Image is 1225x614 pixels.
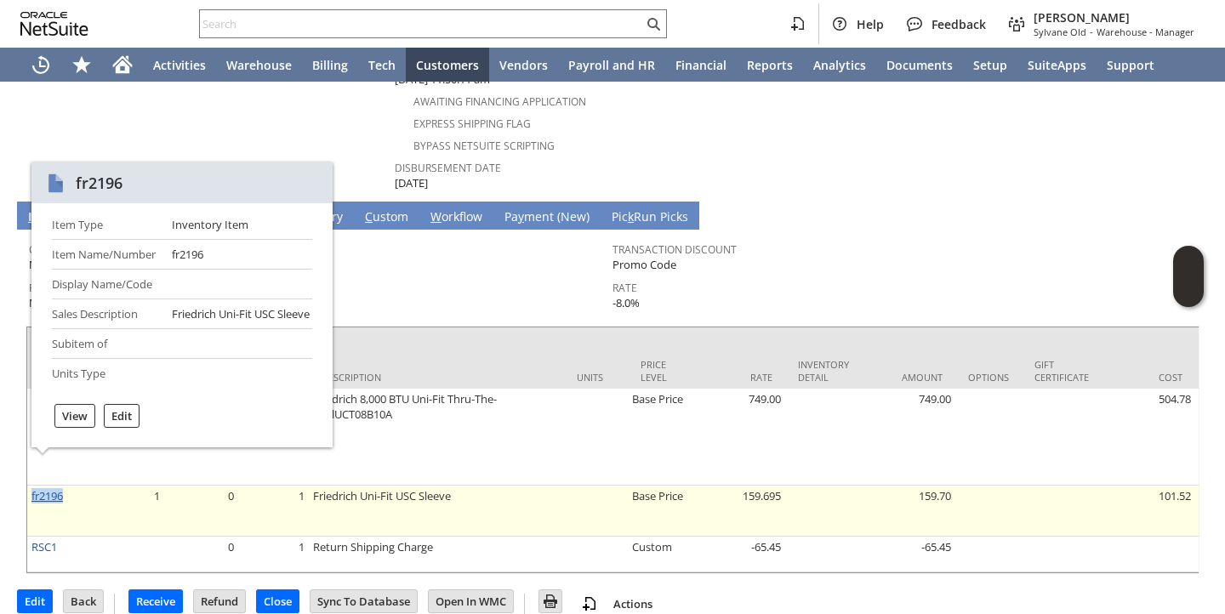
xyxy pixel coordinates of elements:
[365,208,373,225] span: C
[1034,9,1194,26] span: [PERSON_NAME]
[886,57,953,73] span: Documents
[395,161,501,175] a: Disbursement Date
[628,486,692,537] td: Base Price
[612,281,637,295] a: Rate
[172,247,203,262] div: fr2196
[607,208,692,227] a: PickRun Picks
[31,54,51,75] svg: Recent Records
[62,408,88,424] label: View
[226,57,292,73] span: Warehouse
[358,48,406,82] a: Tech
[111,408,132,424] label: Edit
[312,57,348,73] span: Billing
[429,590,513,612] input: Open In WMC
[129,590,182,612] input: Receive
[1097,48,1165,82] a: Support
[862,389,955,486] td: 749.00
[579,594,600,614] img: add-record.svg
[704,371,772,384] div: Rate
[164,486,238,537] td: 0
[164,537,238,572] td: 0
[200,14,643,34] input: Search
[607,596,659,611] a: Actions
[102,48,143,82] a: Home
[1102,389,1195,486] td: 504.78
[665,48,737,82] a: Financial
[692,537,785,572] td: -65.45
[963,48,1017,82] a: Setup
[238,486,309,537] td: 1
[568,57,655,73] span: Payroll and HR
[1173,277,1204,308] span: Oracle Guided Learning Widget. To move around, please hold and drag
[52,366,158,381] div: Units Type
[71,54,92,75] svg: Shortcuts
[24,208,66,227] a: Items
[395,175,428,191] span: [DATE]
[973,57,1007,73] span: Setup
[406,48,489,82] a: Customers
[257,590,299,612] input: Close
[612,295,640,311] span: -8.0%
[737,48,803,82] a: Reports
[31,539,57,554] a: RSC1
[31,488,63,503] a: fr2196
[309,537,564,572] td: Return Shipping Charge
[612,242,737,257] a: Transaction Discount
[875,371,943,384] div: Amount
[798,358,849,384] div: Inventory Detail
[499,57,548,73] span: Vendors
[641,358,679,384] div: Price Level
[612,257,676,273] span: Promo Code
[29,242,103,257] a: Coupon Code
[52,217,158,232] div: Item Type
[413,117,531,131] a: Express Shipping Flag
[876,48,963,82] a: Documents
[1034,358,1089,384] div: Gift Certificate
[1017,48,1097,82] a: SuiteApps
[628,208,634,225] span: k
[112,54,133,75] svg: Home
[172,306,310,321] div: Friedrich Uni-Fit USC Sleeve
[1114,371,1182,384] div: Cost
[29,281,89,295] a: Promotion
[76,173,122,193] div: fr2196
[29,257,89,273] span: MILITARY99
[1107,57,1154,73] span: Support
[1034,26,1086,38] span: Sylvane Old
[692,486,785,537] td: 159.695
[1102,486,1195,537] td: 101.52
[52,276,158,292] div: Display Name/Code
[1097,26,1194,38] span: Warehouse - Manager
[416,57,479,73] span: Customers
[539,590,561,612] input: Print
[361,208,413,227] a: Custom
[153,57,206,73] span: Activities
[577,371,615,384] div: Units
[628,389,692,486] td: Base Price
[426,208,487,227] a: Workflow
[413,94,586,109] a: Awaiting Financing Application
[143,48,216,82] a: Activities
[104,404,140,428] div: Edit
[302,48,358,82] a: Billing
[29,295,115,311] span: Military Discount
[500,208,594,227] a: Payment (New)
[968,371,1009,384] div: Options
[862,486,955,537] td: 159.70
[52,336,158,351] div: Subitem of
[64,590,103,612] input: Back
[194,590,245,612] input: Refund
[28,208,32,225] span: I
[52,247,158,262] div: Item Name/Number
[857,16,884,32] span: Help
[932,16,986,32] span: Feedback
[413,139,555,153] a: Bypass NetSuite Scripting
[54,404,95,428] div: View
[862,537,955,572] td: -65.45
[1173,246,1204,307] iframe: Click here to launch Oracle Guided Learning Help Panel
[518,208,524,225] span: y
[52,306,158,321] div: Sales Description
[1028,57,1086,73] span: SuiteApps
[558,48,665,82] a: Payroll and HR
[238,537,309,572] td: 1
